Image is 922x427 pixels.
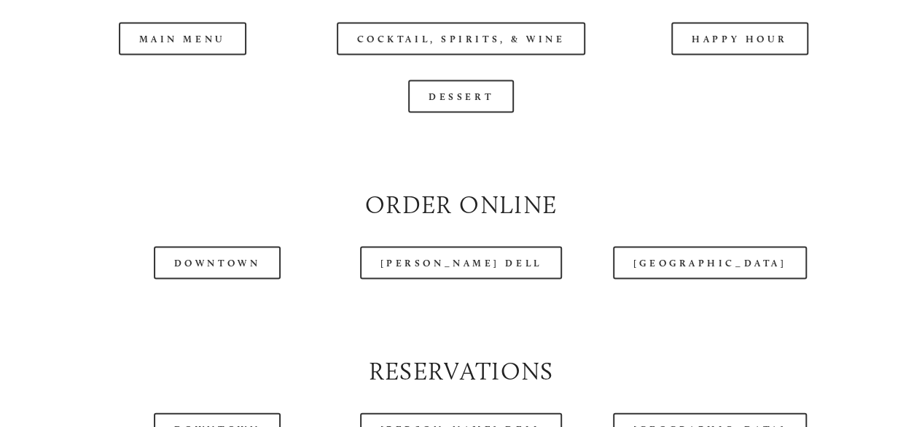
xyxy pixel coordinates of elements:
a: Downtown [154,247,281,280]
h2: Order Online [55,188,867,222]
h2: Reservations [55,354,867,388]
a: [PERSON_NAME] Dell [360,247,563,280]
a: Dessert [408,80,514,113]
a: [GEOGRAPHIC_DATA] [613,247,807,280]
